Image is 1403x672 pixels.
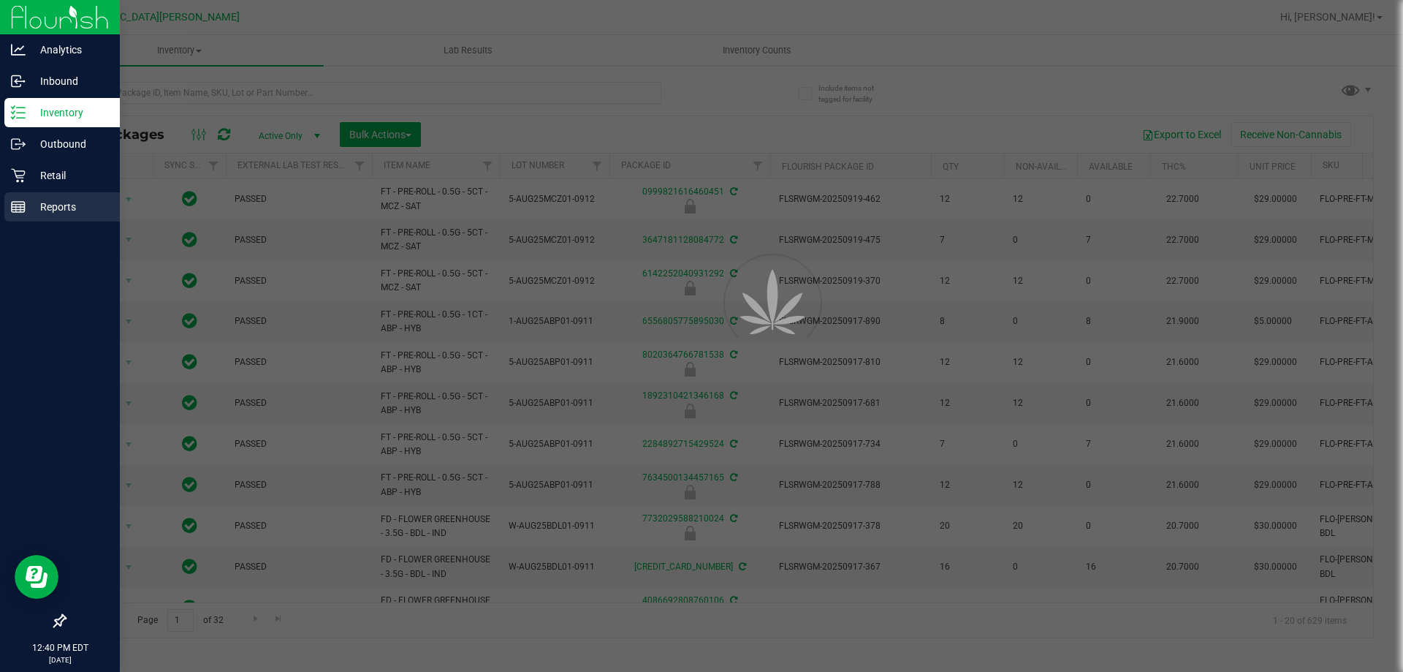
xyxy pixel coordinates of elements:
[11,42,26,57] inline-svg: Analytics
[11,200,26,214] inline-svg: Reports
[11,168,26,183] inline-svg: Retail
[11,105,26,120] inline-svg: Inventory
[26,104,113,121] p: Inventory
[26,41,113,58] p: Analytics
[15,555,58,599] iframe: Resource center
[7,641,113,654] p: 12:40 PM EDT
[11,137,26,151] inline-svg: Outbound
[26,135,113,153] p: Outbound
[7,654,113,665] p: [DATE]
[11,74,26,88] inline-svg: Inbound
[26,72,113,90] p: Inbound
[26,167,113,184] p: Retail
[26,198,113,216] p: Reports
